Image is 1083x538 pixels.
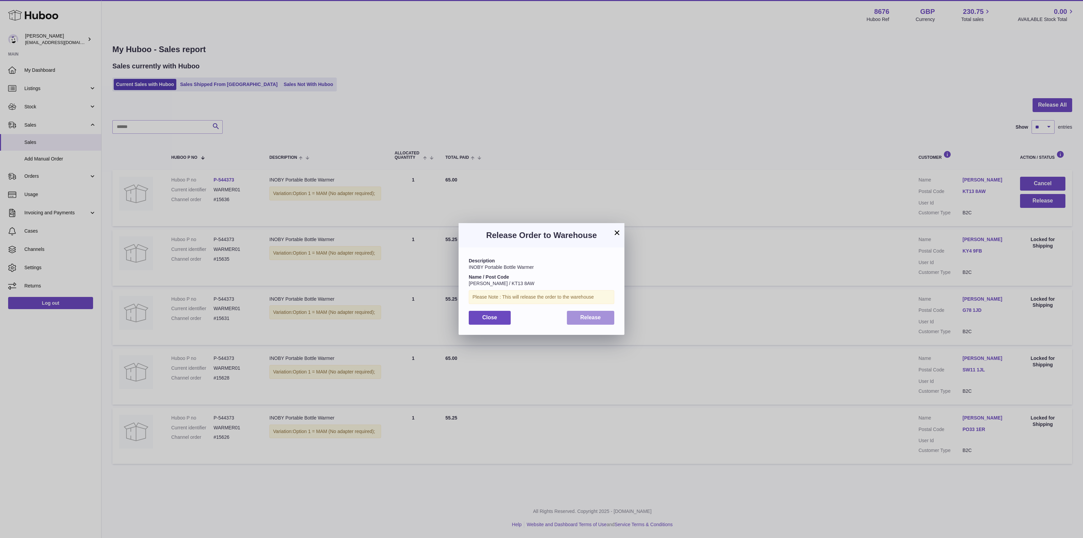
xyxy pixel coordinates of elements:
[469,230,614,241] h3: Release Order to Warehouse
[482,315,497,320] span: Close
[469,264,534,270] span: INOBY Portable Bottle Warmer
[469,274,509,280] strong: Name / Post Code
[469,281,534,286] span: [PERSON_NAME] / KT13 8AW
[580,315,601,320] span: Release
[469,290,614,304] div: Please Note : This will release the order to the warehouse
[469,311,511,325] button: Close
[469,258,495,263] strong: Description
[613,229,621,237] button: ×
[567,311,615,325] button: Release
